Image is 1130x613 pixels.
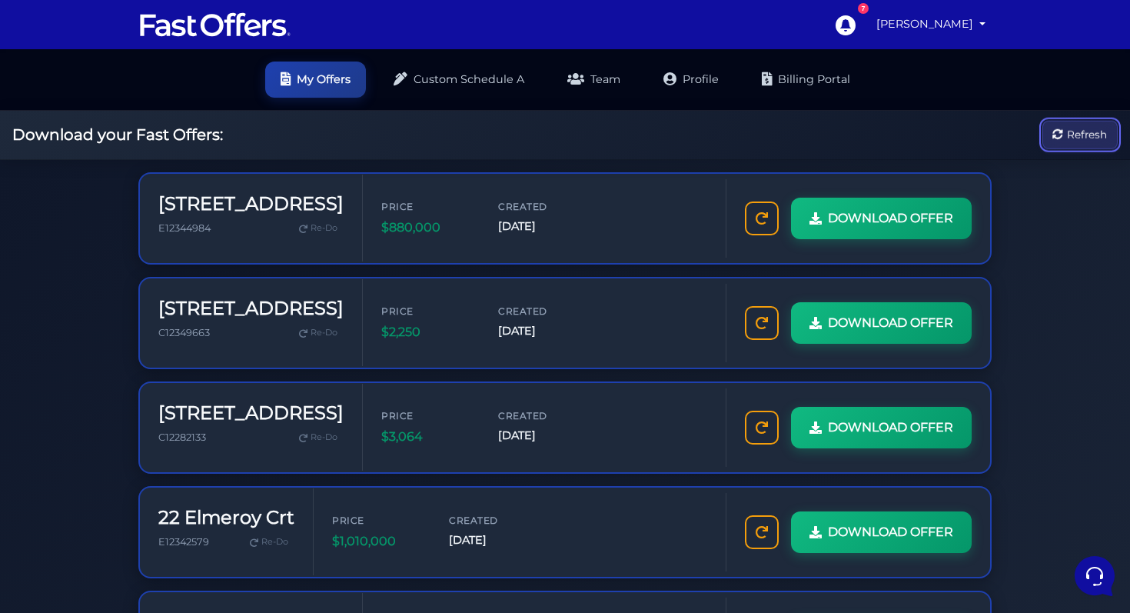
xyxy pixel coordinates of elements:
span: DOWNLOAD OFFER [828,313,953,333]
span: Start a Conversation [111,163,215,175]
a: Custom Schedule A [378,62,540,98]
a: 7 [827,7,862,42]
h3: [STREET_ADDRESS] [158,298,344,320]
span: E12344984 [158,222,211,234]
p: Home [46,493,72,507]
a: Re-Do [244,532,294,552]
span: Re-Do [311,431,337,445]
p: Messages [132,493,176,507]
h2: Download your Fast Offers: [12,125,223,144]
a: Billing Portal [746,62,866,98]
a: [PERSON_NAME] [870,9,992,39]
span: Created [498,408,590,423]
a: Re-Do [293,428,344,448]
span: Created [449,513,541,528]
a: Open Help Center [191,215,283,228]
a: My Offers [265,62,366,98]
a: Re-Do [293,323,344,343]
span: Re-Do [311,222,337,235]
span: $2,250 [381,322,474,342]
a: DOWNLOAD OFFER [791,511,972,553]
span: Price [381,408,474,423]
button: Start a Conversation [25,154,283,185]
button: Home [12,471,107,507]
span: Price [332,513,424,528]
span: E12342579 [158,536,209,548]
a: DOWNLOAD OFFER [791,198,972,239]
h3: 22 Elmeroy Crt [158,507,294,529]
span: [DATE] [498,218,590,235]
span: [DATE] [498,427,590,445]
span: Created [498,199,590,214]
span: Price [381,199,474,214]
span: Find an Answer [25,215,105,228]
span: C12282133 [158,431,206,443]
img: dark [49,111,80,142]
span: Price [381,304,474,318]
span: Your Conversations [25,86,125,98]
button: Refresh [1042,121,1118,149]
h2: Hello [PERSON_NAME] 👋 [12,12,258,62]
iframe: Customerly Messenger Launcher [1072,553,1118,599]
a: See all [248,86,283,98]
a: Profile [648,62,734,98]
span: DOWNLOAD OFFER [828,208,953,228]
h3: [STREET_ADDRESS] [158,402,344,425]
span: Re-Do [261,535,288,549]
span: [DATE] [498,322,590,340]
a: DOWNLOAD OFFER [791,407,972,448]
span: C12349663 [158,327,210,338]
button: Messages [107,471,201,507]
h3: [STREET_ADDRESS] [158,193,344,215]
a: DOWNLOAD OFFER [791,302,972,344]
span: Refresh [1067,126,1107,143]
span: [DATE] [449,531,541,549]
span: $1,010,000 [332,531,424,551]
input: Search for an Article... [35,248,251,264]
span: DOWNLOAD OFFER [828,418,953,438]
button: Help [201,471,295,507]
a: Team [552,62,636,98]
span: Re-Do [311,326,337,340]
span: $3,064 [381,427,474,447]
img: dark [25,111,55,142]
p: Help [238,493,258,507]
span: DOWNLOAD OFFER [828,522,953,542]
span: $880,000 [381,218,474,238]
span: Created [498,304,590,318]
div: 7 [858,3,869,14]
a: Re-Do [293,218,344,238]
